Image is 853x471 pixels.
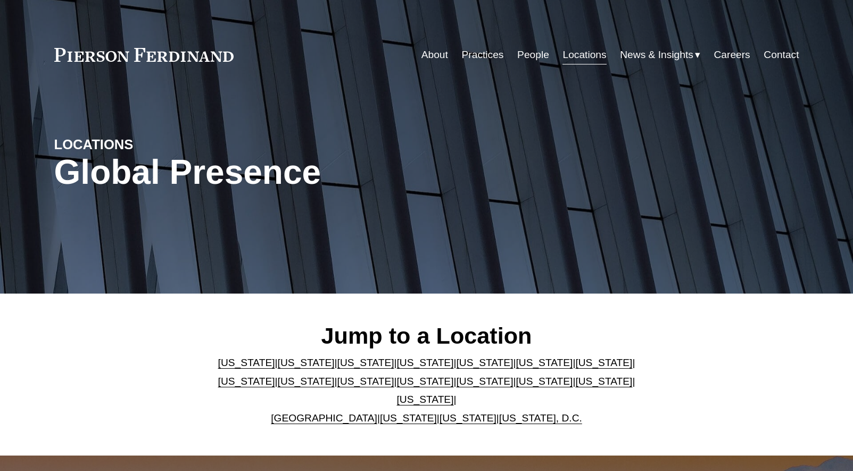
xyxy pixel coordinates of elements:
[516,357,573,368] a: [US_STATE]
[575,357,632,368] a: [US_STATE]
[209,322,644,350] h2: Jump to a Location
[620,46,693,64] span: News & Insights
[380,412,437,424] a: [US_STATE]
[397,376,454,387] a: [US_STATE]
[516,376,573,387] a: [US_STATE]
[575,376,632,387] a: [US_STATE]
[209,354,644,427] p: | | | | | | | | | | | | | | | | | |
[764,45,799,65] a: Contact
[397,357,454,368] a: [US_STATE]
[337,357,394,368] a: [US_STATE]
[271,412,377,424] a: [GEOGRAPHIC_DATA]
[440,412,496,424] a: [US_STATE]
[462,45,504,65] a: Practices
[456,357,513,368] a: [US_STATE]
[54,153,551,192] h1: Global Presence
[517,45,549,65] a: People
[456,376,513,387] a: [US_STATE]
[421,45,448,65] a: About
[278,376,335,387] a: [US_STATE]
[714,45,750,65] a: Careers
[337,376,394,387] a: [US_STATE]
[397,394,454,405] a: [US_STATE]
[218,357,275,368] a: [US_STATE]
[218,376,275,387] a: [US_STATE]
[54,136,241,153] h4: LOCATIONS
[620,45,700,65] a: folder dropdown
[562,45,606,65] a: Locations
[499,412,582,424] a: [US_STATE], D.C.
[278,357,335,368] a: [US_STATE]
